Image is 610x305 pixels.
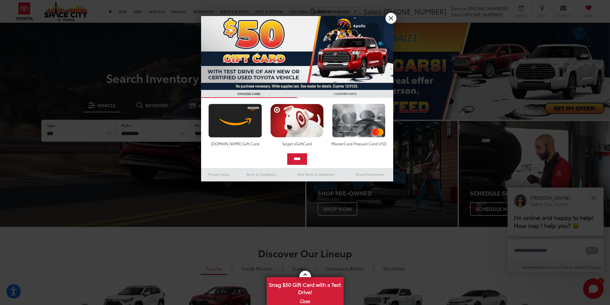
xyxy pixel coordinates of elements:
a: Privacy Policy [201,171,237,178]
div: MasterCard Prepaid Card USD [330,141,387,146]
h3: CONFIRM INFO [297,90,393,98]
h3: CHOOSE CARD [201,90,297,98]
img: targetcard.png [269,104,325,138]
a: Brand Disclaimers [346,171,393,178]
a: Terms & Conditions [237,171,286,178]
img: 53411_top_152338.jpg [201,16,393,90]
img: mastercard.png [330,104,387,138]
div: [DOMAIN_NAME] Gift Card [207,141,264,146]
a: SMS Terms & Conditions [286,171,346,178]
span: Snag $50 Gift Card with a Test Drive! [267,278,343,297]
div: Target eGiftCard [269,141,325,146]
img: amazoncard.png [207,104,264,138]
